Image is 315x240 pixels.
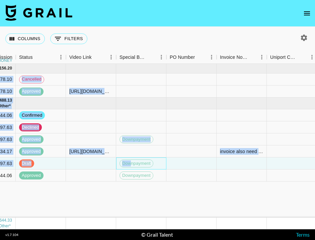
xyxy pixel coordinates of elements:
[92,52,101,62] button: Sort
[220,51,247,64] div: Invoice Notes
[156,52,166,62] button: Menu
[19,124,42,131] span: declined
[19,112,45,119] span: confirmed
[16,51,66,64] div: Status
[147,52,156,62] button: Sort
[5,33,45,44] button: Select columns
[19,172,44,179] span: approved
[120,136,153,143] span: Downpayment
[33,52,42,62] button: Sort
[19,160,34,167] span: draft
[207,52,217,62] button: Menu
[56,52,66,62] button: Menu
[257,52,267,62] button: Menu
[300,7,314,20] button: open drawer
[69,148,112,155] div: https://www.instagram.com/p/DOvsXupEZAw/?igsh=cml1cnIxNm04dGhv
[120,160,153,167] span: Downpayment
[5,5,72,21] img: Grail Talent
[120,51,147,64] div: Special Booking Type
[296,231,310,238] a: Terms
[19,148,44,155] span: approved
[50,33,87,44] button: Show filters
[166,51,217,64] div: PO Number
[270,51,298,64] div: Uniport Contact Email
[120,172,153,179] span: Downpayment
[116,51,166,64] div: Special Booking Type
[66,51,116,64] div: Video Link
[69,51,92,64] div: Video Link
[220,148,263,155] div: invoice also need to be send to those tho adresses: to accounts@fusion-media.co.uk and helen@fusi...
[217,51,267,64] div: Invoice Notes
[5,233,18,237] div: v 1.7.104
[106,52,116,62] button: Menu
[19,136,44,143] span: approved
[19,88,44,95] span: approved
[195,52,204,62] button: Sort
[19,51,33,64] div: Status
[19,76,44,83] span: cancelled
[298,52,307,62] button: Sort
[170,51,195,64] div: PO Number
[69,88,112,95] div: https://www.tiktok.com/@isidora.jelaca_/video/7537261746793303302 / https://www.instagram.com/ree...
[141,231,173,238] div: © Grail Talent
[247,52,257,62] button: Sort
